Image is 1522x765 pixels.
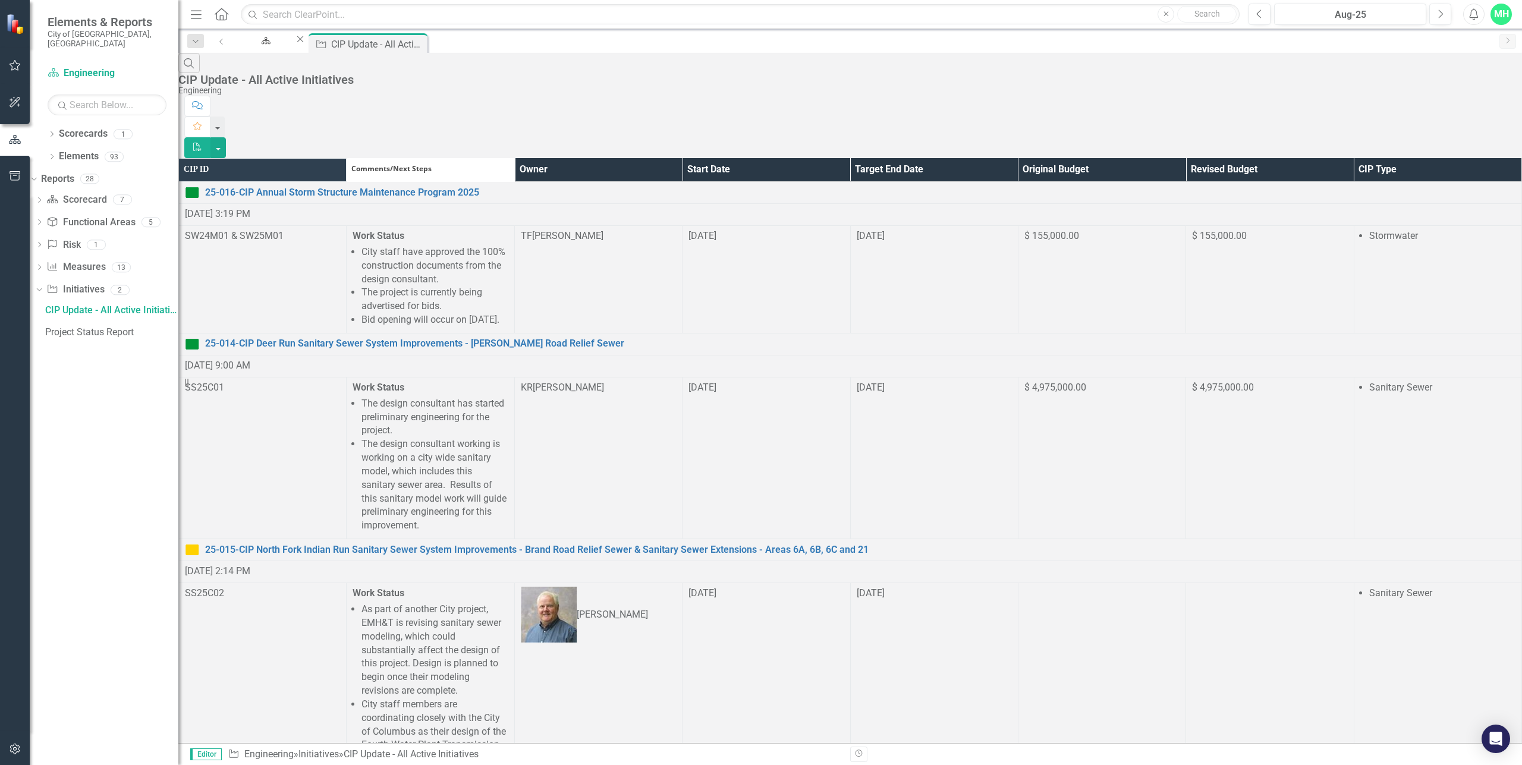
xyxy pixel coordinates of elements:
[45,305,178,316] div: CIP Update - All Active Initiatives
[1490,4,1512,25] button: MH
[361,313,508,327] li: Bid opening will occur on [DATE].
[347,377,514,539] td: Double-Click to Edit
[114,129,133,139] div: 1
[45,327,178,338] div: Project Status Report
[688,382,716,393] span: [DATE]
[1369,587,1432,599] span: Sanitary Sewer
[46,216,135,229] a: Functional Areas
[1018,225,1185,333] td: Double-Click to Edit
[857,230,885,241] span: [DATE]
[361,397,508,438] li: The design consultant has started preliminary engineering for the project.
[1369,382,1432,393] span: Sanitary Sewer
[514,225,682,333] td: Double-Click to Edit
[1354,225,1521,333] td: Double-Click to Edit
[361,603,508,698] li: As part of another City project, EMH&T is revising sanitary sewer modeling, which could substanti...
[521,587,577,643] img: Jared Groves
[42,323,178,342] a: Project Status Report
[1186,225,1354,333] td: Double-Click to Edit
[185,587,224,599] span: SS25C02
[1354,377,1521,539] td: Double-Click to Edit
[857,382,885,393] span: [DATE]
[331,37,424,52] div: CIP Update - All Active Initiatives
[1194,9,1220,18] span: Search
[185,185,199,200] img: On Target
[1024,382,1086,393] span: $ 4,975,000.00
[141,217,161,227] div: 5
[361,286,508,313] li: The project is currently being advertised for bids.
[1018,377,1185,539] td: Double-Click to Edit
[577,608,648,622] div: [PERSON_NAME]
[1192,230,1247,241] span: $ 155,000.00
[857,587,885,599] span: [DATE]
[1274,4,1426,25] button: Aug-25
[688,587,716,599] span: [DATE]
[521,229,532,243] div: TF
[42,301,178,320] a: CIP Update - All Active Initiatives
[244,748,294,760] a: Engineering
[87,240,106,250] div: 1
[228,748,841,761] div: » »
[205,337,1515,351] a: 25-014-CIP Deer Run Sanitary Sewer System Improvements - [PERSON_NAME] Road Relief Sewer
[353,382,404,393] strong: Work Status
[850,225,1018,333] td: Double-Click to Edit
[178,86,1516,95] div: Engineering
[111,285,130,295] div: 2
[683,225,850,333] td: Double-Click to Edit
[241,4,1240,25] input: Search ClearPoint...
[46,260,105,274] a: Measures
[850,377,1018,539] td: Double-Click to Edit
[353,230,404,241] strong: Work Status
[1177,6,1237,23] button: Search
[59,127,108,141] a: Scorecards
[6,14,27,34] img: ClearPoint Strategy
[683,377,850,539] td: Double-Click to Edit
[179,377,347,539] td: Double-Click to Edit
[179,539,1522,561] td: Double-Click to Edit Right Click for Context Menu
[234,33,294,48] a: Engineering
[185,230,284,241] span: SW24M01 & SW25M01
[533,381,604,395] div: [PERSON_NAME]
[532,229,603,243] div: [PERSON_NAME]
[344,748,479,760] div: CIP Update - All Active Initiatives
[185,382,224,393] span: SS25C01
[179,225,347,333] td: Double-Click to Edit
[521,381,533,395] div: KR
[59,150,99,163] a: Elements
[185,207,1515,221] div: [DATE] 3:19 PM
[1186,377,1354,539] td: Double-Click to Edit
[179,333,1522,355] td: Double-Click to Edit Right Click for Context Menu
[46,283,104,297] a: Initiatives
[48,95,166,115] input: Search Below...
[1369,230,1418,241] span: Stormwater
[46,238,80,252] a: Risk
[688,230,716,241] span: [DATE]
[113,195,132,205] div: 7
[353,587,404,599] strong: Work Status
[1192,382,1254,393] span: $ 4,975,000.00
[1024,230,1079,241] span: $ 155,000.00
[80,174,99,184] div: 28
[361,437,508,533] li: The design consultant working is working on a city wide sanitary model, which includes this sanit...
[112,262,131,272] div: 13
[1278,8,1422,22] div: Aug-25
[347,225,514,333] td: Double-Click to Edit
[185,337,199,351] img: On Target
[185,565,1515,578] div: [DATE] 2:14 PM
[48,67,166,80] a: Engineering
[178,73,1516,86] div: CIP Update - All Active Initiatives
[514,377,682,539] td: Double-Click to Edit
[48,15,166,29] span: Elements & Reports
[1482,725,1510,753] div: Open Intercom Messenger
[105,152,124,162] div: 93
[41,172,74,186] a: Reports
[46,193,106,207] a: Scorecard
[185,543,199,557] img: Near Target
[361,245,508,287] li: City staff have approved the 100% construction documents from the design consultant.
[185,359,1515,373] div: [DATE] 9:00 AM
[205,186,1515,200] a: 25-016-CIP Annual Storm Structure Maintenance Program 2025
[298,748,339,760] a: Initiatives
[179,181,1522,203] td: Double-Click to Edit Right Click for Context Menu
[190,748,222,760] span: Editor
[205,543,1515,557] a: 25-015-CIP North Fork Indian Run Sanitary Sewer System Improvements - Brand Road Relief Sewer & S...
